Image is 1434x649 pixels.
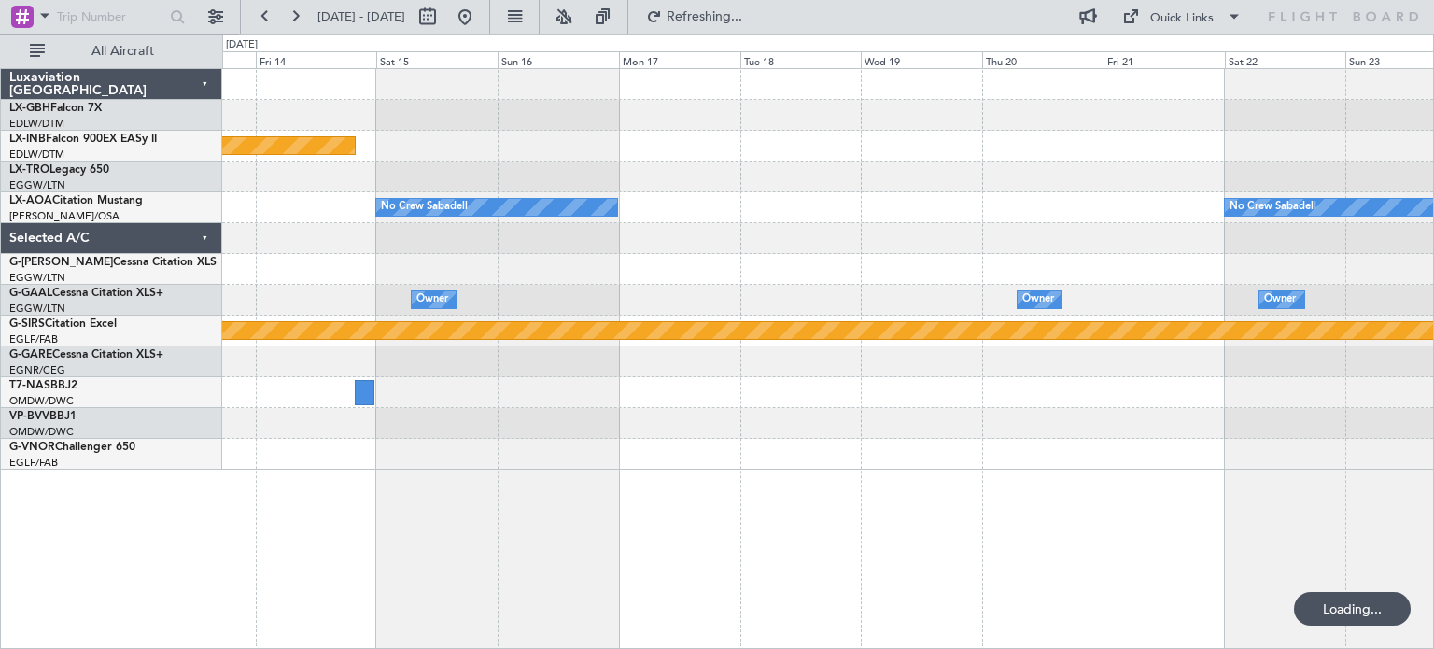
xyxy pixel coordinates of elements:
[9,134,157,145] a: LX-INBFalcon 900EX EASy II
[9,103,50,114] span: LX-GBH
[1113,2,1251,32] button: Quick Links
[416,286,448,314] div: Owner
[9,288,163,299] a: G-GAALCessna Citation XLS+
[256,51,377,68] div: Fri 14
[9,394,74,408] a: OMDW/DWC
[9,302,65,316] a: EGGW/LTN
[9,380,77,391] a: T7-NASBBJ2
[9,380,50,391] span: T7-NAS
[1022,286,1054,314] div: Owner
[9,425,74,439] a: OMDW/DWC
[9,257,217,268] a: G-[PERSON_NAME]Cessna Citation XLS
[317,8,405,25] span: [DATE] - [DATE]
[9,442,135,453] a: G-VNORChallenger 650
[9,195,143,206] a: LX-AOACitation Mustang
[9,148,64,162] a: EDLW/DTM
[21,36,203,66] button: All Aircraft
[9,164,49,176] span: LX-TRO
[376,51,498,68] div: Sat 15
[498,51,619,68] div: Sun 16
[9,442,55,453] span: G-VNOR
[9,178,65,192] a: EGGW/LTN
[9,195,52,206] span: LX-AOA
[9,257,113,268] span: G-[PERSON_NAME]
[1225,51,1346,68] div: Sat 22
[9,103,102,114] a: LX-GBHFalcon 7X
[49,45,197,58] span: All Aircraft
[9,456,58,470] a: EGLF/FAB
[226,37,258,53] div: [DATE]
[9,363,65,377] a: EGNR/CEG
[638,2,750,32] button: Refreshing...
[9,288,52,299] span: G-GAAL
[982,51,1104,68] div: Thu 20
[9,117,64,131] a: EDLW/DTM
[9,209,119,223] a: [PERSON_NAME]/QSA
[666,10,744,23] span: Refreshing...
[9,411,49,422] span: VP-BVV
[9,332,58,346] a: EGLF/FAB
[57,3,164,31] input: Trip Number
[1150,9,1214,28] div: Quick Links
[9,318,117,330] a: G-SIRSCitation Excel
[740,51,862,68] div: Tue 18
[9,271,65,285] a: EGGW/LTN
[9,164,109,176] a: LX-TROLegacy 650
[861,51,982,68] div: Wed 19
[1230,193,1316,221] div: No Crew Sabadell
[9,318,45,330] span: G-SIRS
[9,349,52,360] span: G-GARE
[1104,51,1225,68] div: Fri 21
[9,349,163,360] a: G-GARECessna Citation XLS+
[619,51,740,68] div: Mon 17
[1294,592,1411,626] div: Loading...
[9,134,46,145] span: LX-INB
[9,411,77,422] a: VP-BVVBBJ1
[1264,286,1296,314] div: Owner
[381,193,468,221] div: No Crew Sabadell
